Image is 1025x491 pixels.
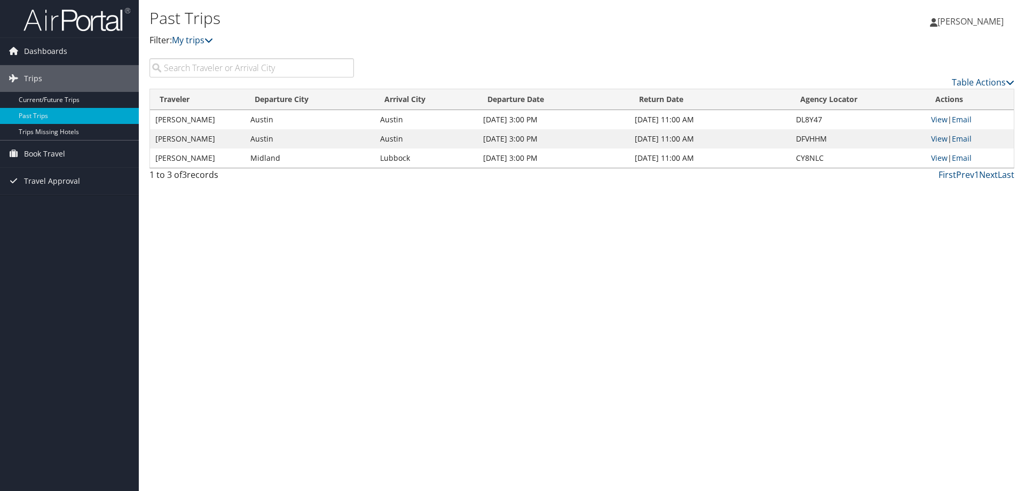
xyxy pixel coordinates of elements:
[939,169,956,181] a: First
[952,134,972,144] a: Email
[926,89,1014,110] th: Actions
[629,110,791,129] td: [DATE] 11:00 AM
[952,153,972,163] a: Email
[791,110,926,129] td: DL8Y47
[149,58,354,77] input: Search Traveler or Arrival City
[979,169,998,181] a: Next
[150,110,245,129] td: [PERSON_NAME]
[24,38,67,65] span: Dashboards
[149,7,726,29] h1: Past Trips
[791,129,926,149] td: DFVHHM
[931,153,948,163] a: View
[926,110,1014,129] td: |
[375,110,477,129] td: Austin
[24,141,65,167] span: Book Travel
[182,169,187,181] span: 3
[150,129,245,149] td: [PERSON_NAME]
[937,15,1004,27] span: [PERSON_NAME]
[478,149,629,168] td: [DATE] 3:00 PM
[24,65,42,92] span: Trips
[245,149,375,168] td: Midland
[629,89,791,110] th: Return Date: activate to sort column ascending
[791,149,926,168] td: CY8NLC
[952,114,972,124] a: Email
[149,34,726,48] p: Filter:
[926,129,1014,149] td: |
[245,110,375,129] td: Austin
[930,5,1014,37] a: [PERSON_NAME]
[478,110,629,129] td: [DATE] 3:00 PM
[245,129,375,149] td: Austin
[931,114,948,124] a: View
[375,149,477,168] td: Lubbock
[24,168,80,194] span: Travel Approval
[478,89,629,110] th: Departure Date: activate to sort column ascending
[974,169,979,181] a: 1
[926,149,1014,168] td: |
[629,149,791,168] td: [DATE] 11:00 AM
[931,134,948,144] a: View
[998,169,1014,181] a: Last
[629,129,791,149] td: [DATE] 11:00 AM
[245,89,375,110] th: Departure City: activate to sort column ascending
[172,34,213,46] a: My trips
[150,89,245,110] th: Traveler: activate to sort column ascending
[150,149,245,168] td: [PERSON_NAME]
[791,89,926,110] th: Agency Locator: activate to sort column ascending
[956,169,974,181] a: Prev
[23,7,130,32] img: airportal-logo.png
[478,129,629,149] td: [DATE] 3:00 PM
[375,89,477,110] th: Arrival City: activate to sort column ascending
[952,76,1014,88] a: Table Actions
[149,168,354,186] div: 1 to 3 of records
[375,129,477,149] td: Austin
